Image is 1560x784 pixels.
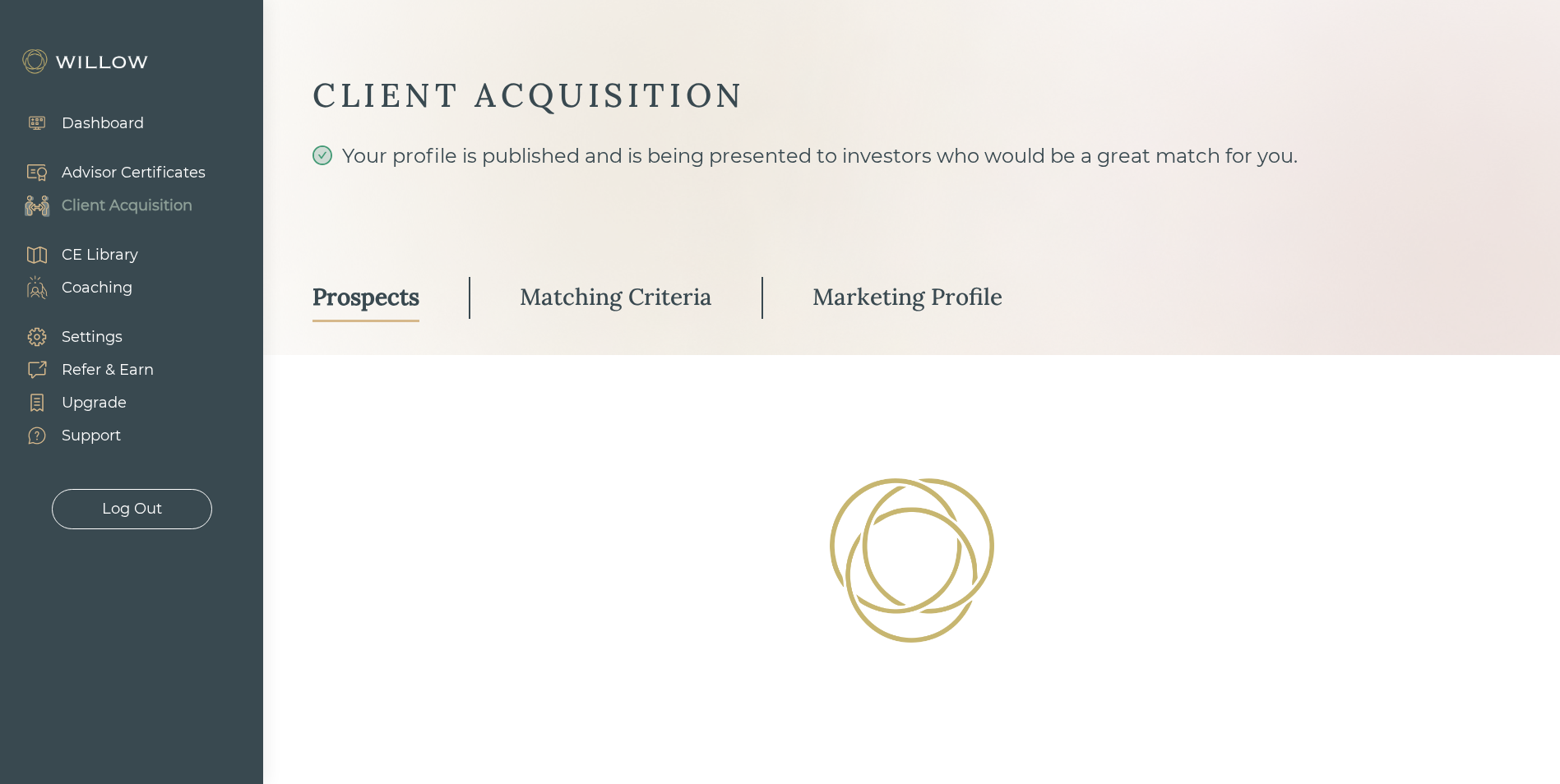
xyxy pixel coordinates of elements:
div: CE Library [62,244,138,266]
a: Settings [8,321,154,353]
div: Prospects [312,282,419,311]
div: Your profile is published and is being presented to investors who would be a great match for you. [312,141,1511,230]
a: Client Acquisition [8,189,206,222]
a: Coaching [8,271,138,304]
div: Upgrade [62,392,127,414]
span: check-circle [312,145,332,165]
img: Willow [21,48,152,75]
a: Dashboard [8,107,144,140]
img: Loading! [800,449,1023,671]
a: Prospects [312,274,419,322]
div: Log Out [102,498,162,520]
a: Advisor Certificates [8,156,206,189]
div: Advisor Certificates [62,162,206,184]
div: Matching Criteria [520,282,712,311]
a: Refer & Earn [8,353,154,386]
a: CE Library [8,238,138,271]
div: Settings [62,326,123,348]
div: Coaching [62,277,132,299]
div: Support [62,425,121,447]
div: Client Acquisition [62,195,192,217]
div: CLIENT ACQUISITION [312,74,1511,117]
a: Matching Criteria [520,274,712,322]
a: Marketing Profile [812,274,1002,322]
div: Refer & Earn [62,359,154,381]
a: Upgrade [8,386,154,419]
div: Dashboard [62,113,144,135]
div: Marketing Profile [812,282,1002,311]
